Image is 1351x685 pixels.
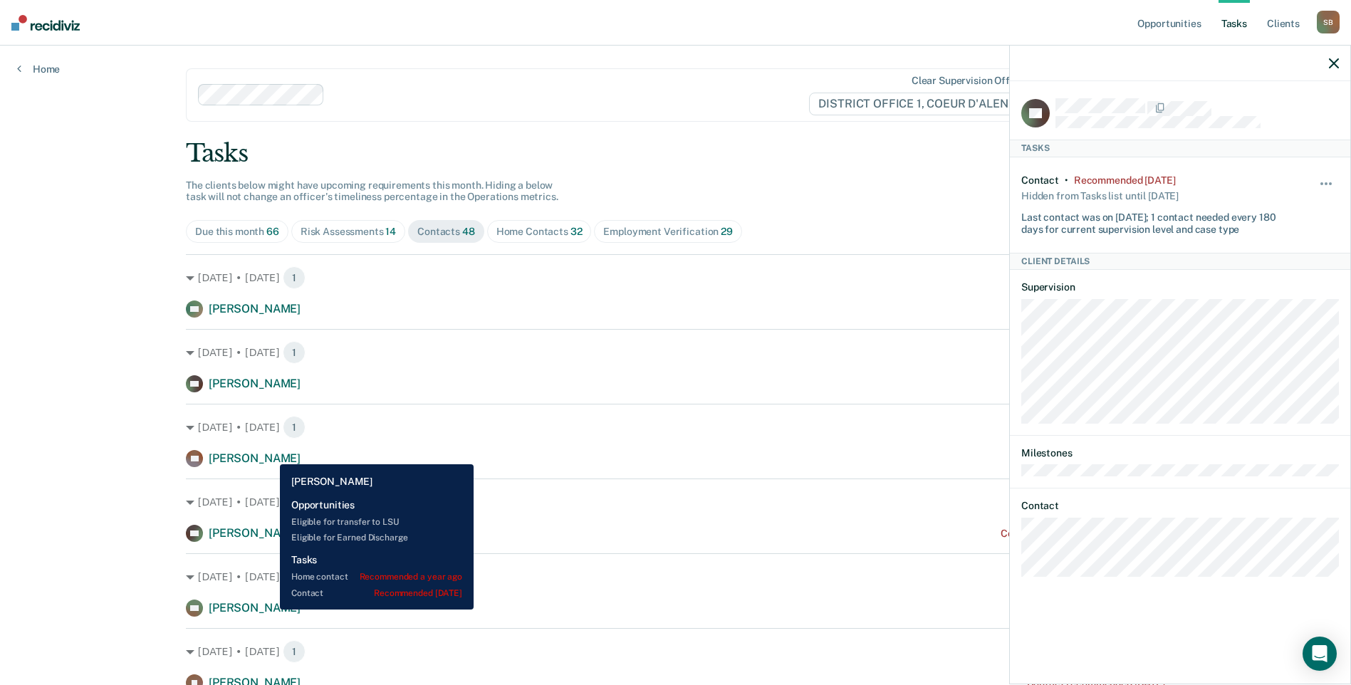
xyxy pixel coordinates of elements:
dt: Milestones [1021,447,1339,459]
span: The clients below might have upcoming requirements this month. Hiding a below task will not chang... [186,179,558,203]
div: Client Details [1010,253,1350,270]
div: [DATE] • [DATE] [186,491,1165,513]
div: [DATE] • [DATE] [186,565,1165,588]
div: Tasks [1010,140,1350,157]
span: 1 [283,565,306,588]
span: [PERSON_NAME] [209,526,301,540]
div: Home Contacts [496,226,583,238]
div: S B [1317,11,1340,33]
span: 29 [721,226,733,237]
span: [PERSON_NAME] [209,601,301,615]
span: 48 [462,226,475,237]
span: 1 [283,266,306,289]
div: [DATE] • [DATE] [186,266,1165,289]
div: Open Intercom Messenger [1303,637,1337,671]
span: 32 [570,226,583,237]
span: 66 [266,226,279,237]
div: • [1065,174,1068,187]
div: Contact recommended a month ago [1001,528,1165,540]
span: [PERSON_NAME] [209,377,301,390]
span: 14 [385,226,396,237]
div: Last contact was on [DATE]; 1 contact needed every 180 days for current supervision level and cas... [1021,206,1286,236]
img: Recidiviz [11,15,80,31]
div: Recommended 2 months ago [1074,174,1175,187]
span: 1 [283,640,306,663]
a: Home [17,63,60,75]
span: [PERSON_NAME] [209,451,301,465]
dt: Supervision [1021,281,1339,293]
dt: Contact [1021,500,1339,512]
div: Clear supervision officers [912,75,1033,87]
span: 1 [283,341,306,364]
span: 1 [283,491,306,513]
div: Employment Verification [603,226,732,238]
div: [DATE] • [DATE] [186,640,1165,663]
div: Contacts [417,226,475,238]
div: [DATE] • [DATE] [186,341,1165,364]
div: Risk Assessments [301,226,396,238]
span: DISTRICT OFFICE 1, COEUR D'ALENE [809,93,1036,115]
div: Hidden from Tasks list until [DATE] [1021,186,1179,206]
span: 1 [283,416,306,439]
div: [DATE] • [DATE] [186,416,1165,439]
div: Tasks [186,139,1165,168]
span: [PERSON_NAME] [209,302,301,315]
div: Due this month [195,226,279,238]
div: Contact [1021,174,1059,187]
